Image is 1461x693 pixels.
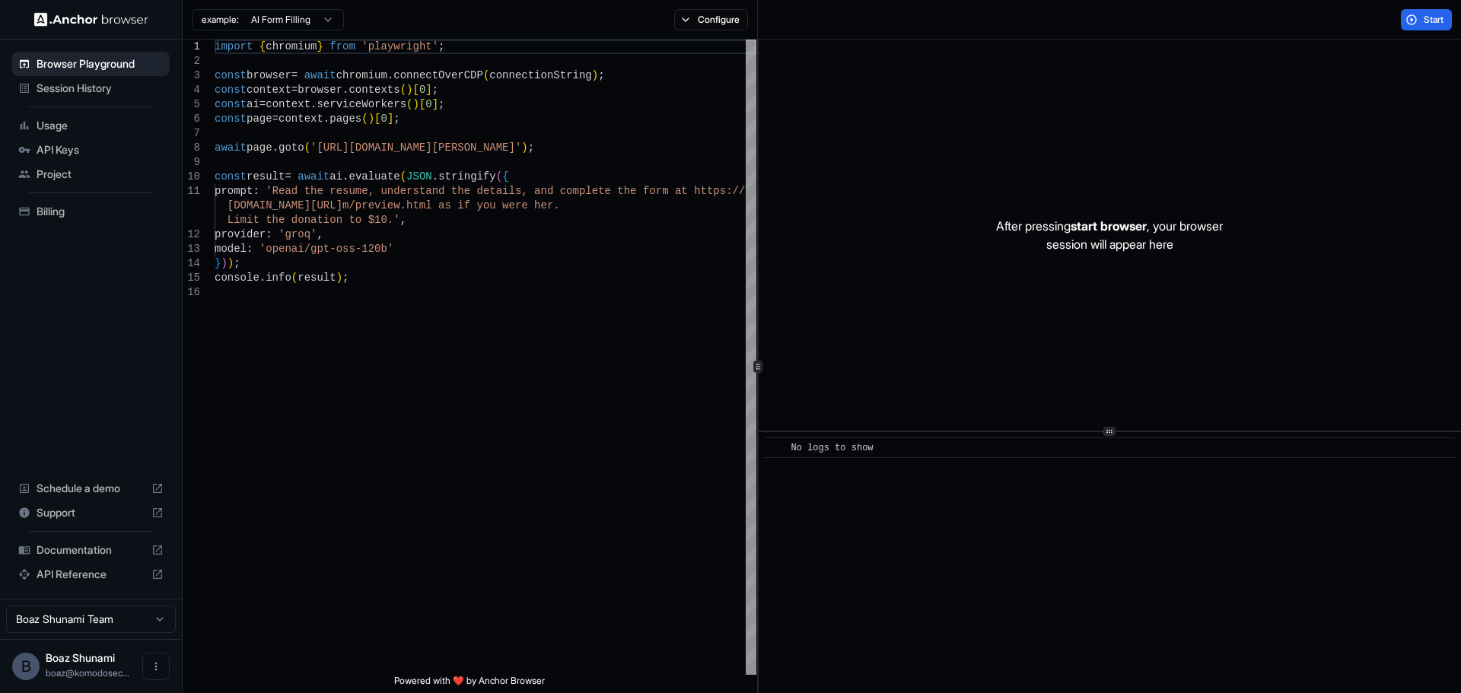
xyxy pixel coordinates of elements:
[215,228,266,240] span: provider
[247,84,291,96] span: context
[228,214,400,226] span: Limit the donation to $10.'
[183,184,200,199] div: 11
[996,217,1223,253] p: After pressing , your browser session will appear here
[393,69,483,81] span: connectOverCDP
[528,141,534,154] span: ;
[400,170,406,183] span: (
[342,272,349,284] span: ;
[37,56,164,72] span: Browser Playground
[279,113,323,125] span: context
[483,69,489,81] span: (
[400,84,406,96] span: (
[298,170,329,183] span: await
[37,542,145,558] span: Documentation
[1401,9,1452,30] button: Start
[266,185,585,197] span: 'Read the resume, understand the details, and comp
[368,113,374,125] span: )
[183,242,200,256] div: 13
[266,272,291,284] span: info
[234,257,240,269] span: ;
[247,243,253,255] span: :
[183,97,200,112] div: 5
[37,81,164,96] span: Session History
[266,40,317,52] span: chromium
[342,84,349,96] span: .
[279,141,304,154] span: goto
[304,141,310,154] span: (
[259,272,266,284] span: .
[310,98,317,110] span: .
[432,84,438,96] span: ;
[272,141,279,154] span: .
[592,69,598,81] span: )
[374,113,380,125] span: [
[12,538,170,562] div: Documentation
[432,170,438,183] span: .
[317,40,323,52] span: }
[12,199,170,224] div: Billing
[215,113,247,125] span: const
[291,69,298,81] span: =
[425,98,431,110] span: 0
[266,98,310,110] span: context
[674,9,748,30] button: Configure
[37,118,164,133] span: Usage
[183,112,200,126] div: 6
[387,113,393,125] span: ]
[393,113,399,125] span: ;
[279,228,317,240] span: 'groq'
[253,185,259,197] span: :
[215,84,247,96] span: const
[183,271,200,285] div: 15
[317,98,406,110] span: serviceWorkers
[12,653,40,680] div: B
[285,170,291,183] span: =
[215,98,247,110] span: const
[502,170,508,183] span: {
[272,113,279,125] span: =
[215,69,247,81] span: const
[221,257,227,269] span: )
[259,40,266,52] span: {
[215,185,253,197] span: prompt
[215,141,247,154] span: await
[394,675,545,693] span: Powered with ❤️ by Anchor Browser
[247,69,291,81] span: browser
[183,83,200,97] div: 4
[342,170,349,183] span: .
[438,170,496,183] span: stringify
[247,98,259,110] span: ai
[215,272,259,284] span: console
[247,113,272,125] span: page
[438,40,444,52] span: ;
[46,651,115,664] span: Boaz Shunami
[183,227,200,242] div: 12
[496,170,502,183] span: (
[329,113,361,125] span: pages
[291,84,298,96] span: =
[298,84,342,96] span: browser
[361,113,368,125] span: (
[247,170,285,183] span: result
[361,40,438,52] span: 'playwright'
[432,98,438,110] span: ]
[406,170,432,183] span: JSON
[183,285,200,300] div: 16
[412,98,419,110] span: )
[12,562,170,587] div: API Reference
[183,256,200,271] div: 14
[425,84,431,96] span: ]
[202,14,239,26] span: example:
[791,443,874,453] span: No logs to show
[12,113,170,138] div: Usage
[183,68,200,83] div: 3
[259,98,266,110] span: =
[37,142,164,157] span: API Keys
[489,69,591,81] span: connectionString
[349,84,399,96] span: contexts
[46,667,129,679] span: boaz@komodosec.com
[228,257,234,269] span: )
[37,481,145,496] span: Schedule a demo
[329,40,355,52] span: from
[298,272,336,284] span: result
